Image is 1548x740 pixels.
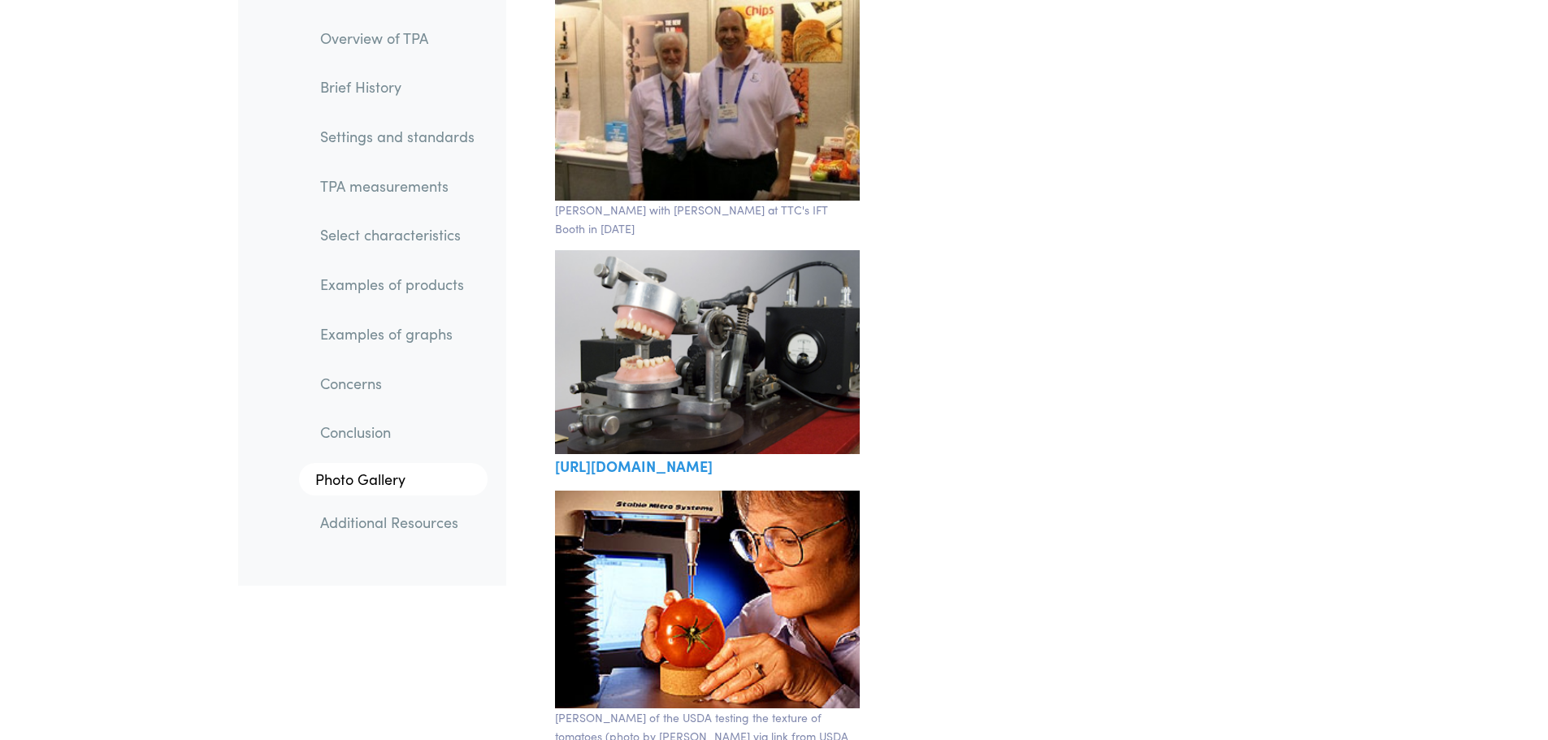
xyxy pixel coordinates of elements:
p: [PERSON_NAME] with [PERSON_NAME] at TTC's IFT Booth in [DATE] [555,201,860,237]
a: TPA measurements [307,167,488,205]
a: Examples of products [307,266,488,304]
a: Examples of graphs [307,315,488,353]
a: Conclusion [307,414,488,452]
a: Photo Gallery [299,463,488,495]
a: Brief History [307,69,488,106]
a: Concerns [307,365,488,402]
a: Overview of TPA [307,19,488,57]
a: Settings and standards [307,118,488,155]
a: Select characteristics [307,217,488,254]
a: [URL][DOMAIN_NAME] [555,456,713,476]
a: Additional Resources [307,504,488,541]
